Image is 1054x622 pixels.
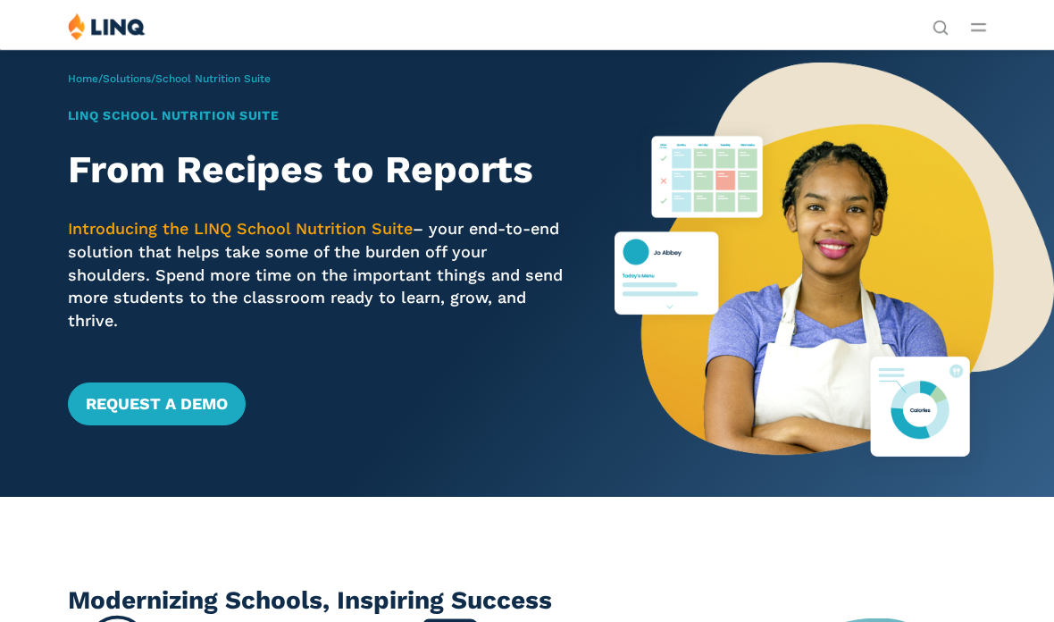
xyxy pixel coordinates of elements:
span: / / [68,72,271,85]
button: Open Main Menu [971,17,986,37]
button: Open Search Bar [933,18,949,34]
nav: Utility Navigation [933,13,949,34]
a: Solutions [103,72,151,85]
span: Introducing the LINQ School Nutrition Suite [68,219,413,238]
img: Nutrition Suite Launch [615,49,1054,497]
p: – your end-to-end solution that helps take some of the burden off your shoulders. Spend more time... [68,217,573,332]
img: LINQ | K‑12 Software [68,13,146,40]
span: School Nutrition Suite [155,72,271,85]
a: Home [68,72,98,85]
h2: Modernizing Schools, Inspiring Success [68,583,987,618]
h1: LINQ School Nutrition Suite [68,106,573,125]
a: Request a Demo [68,382,246,425]
h2: From Recipes to Reports [68,147,573,191]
